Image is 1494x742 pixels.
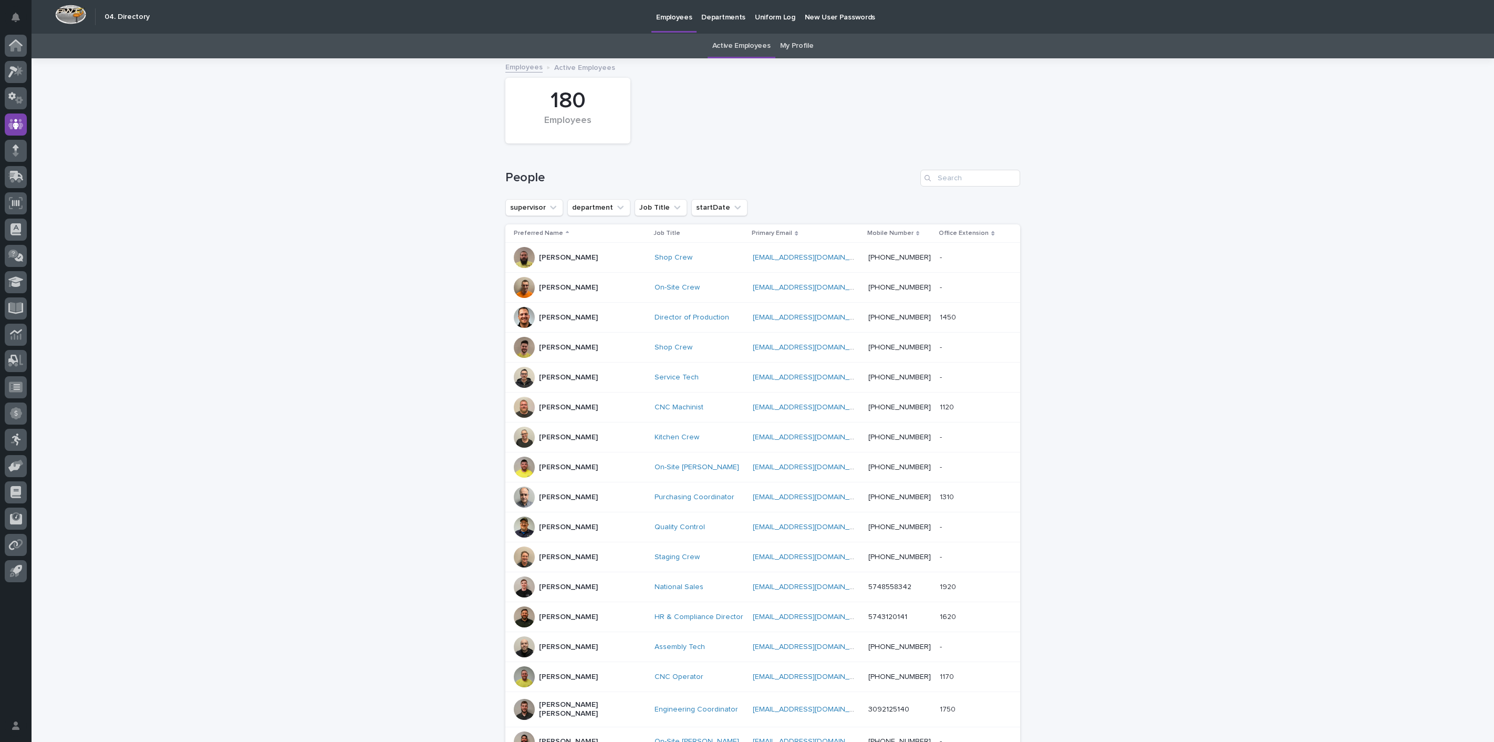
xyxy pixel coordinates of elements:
a: Kitchen Crew [655,433,699,442]
a: [PHONE_NUMBER] [868,493,931,501]
p: - [940,341,944,352]
p: [PERSON_NAME] [539,253,598,262]
a: Shop Crew [655,343,692,352]
tr: [PERSON_NAME]On-Site [PERSON_NAME] [EMAIL_ADDRESS][DOMAIN_NAME] [PHONE_NUMBER]-- [505,452,1020,482]
a: Assembly Tech [655,643,705,652]
p: [PERSON_NAME] [PERSON_NAME] [539,700,644,718]
a: Purchasing Coordinator [655,493,734,502]
a: [EMAIL_ADDRESS][DOMAIN_NAME] [753,314,871,321]
p: - [940,641,944,652]
p: [PERSON_NAME] [539,283,598,292]
a: [EMAIL_ADDRESS][DOMAIN_NAME] [753,553,871,561]
div: Notifications [13,13,27,29]
a: Shop Crew [655,253,692,262]
p: Primary Email [752,228,792,239]
a: Employees [505,60,543,73]
a: On-Site Crew [655,283,700,292]
a: [EMAIL_ADDRESS][DOMAIN_NAME] [753,404,871,411]
a: [EMAIL_ADDRESS][DOMAIN_NAME] [753,254,871,261]
a: 5748558342 [868,583,911,591]
tr: [PERSON_NAME]Director of Production [EMAIL_ADDRESS][DOMAIN_NAME] [PHONE_NUMBER]14501450 [505,303,1020,333]
a: My Profile [780,34,814,58]
p: [PERSON_NAME] [539,493,598,502]
tr: [PERSON_NAME]National Sales [EMAIL_ADDRESS][DOMAIN_NAME] 574855834219201920 [505,572,1020,602]
p: [PERSON_NAME] [539,403,598,412]
a: [PHONE_NUMBER] [868,523,931,531]
a: 5743120141 [868,613,907,621]
p: Preferred Name [514,228,563,239]
p: [PERSON_NAME] [539,313,598,322]
a: Staging Crew [655,553,700,562]
a: [EMAIL_ADDRESS][DOMAIN_NAME] [753,523,871,531]
a: [PHONE_NUMBER] [868,404,931,411]
div: 180 [523,88,613,114]
a: [EMAIL_ADDRESS][DOMAIN_NAME] [753,583,871,591]
p: [PERSON_NAME] [539,613,598,622]
p: - [940,281,944,292]
a: [EMAIL_ADDRESS][DOMAIN_NAME] [753,284,871,291]
p: [PERSON_NAME] [539,553,598,562]
button: Job Title [635,199,687,216]
p: - [940,251,944,262]
a: [PHONE_NUMBER] [868,553,931,561]
p: 1920 [940,581,958,592]
a: [PHONE_NUMBER] [868,463,931,471]
p: - [940,461,944,472]
p: [PERSON_NAME] [539,673,598,682]
tr: [PERSON_NAME] [PERSON_NAME]Engineering Coordinator [EMAIL_ADDRESS][DOMAIN_NAME] 309212514017501750 [505,692,1020,727]
a: [PHONE_NUMBER] [868,344,931,351]
a: 3092125140 [868,706,909,713]
tr: [PERSON_NAME]Staging Crew [EMAIL_ADDRESS][DOMAIN_NAME] [PHONE_NUMBER]-- [505,542,1020,572]
a: CNC Operator [655,673,703,682]
tr: [PERSON_NAME]Service Tech [EMAIL_ADDRESS][DOMAIN_NAME] [PHONE_NUMBER]-- [505,363,1020,393]
tr: [PERSON_NAME]On-Site Crew [EMAIL_ADDRESS][DOMAIN_NAME] [PHONE_NUMBER]-- [505,273,1020,303]
p: - [940,371,944,382]
tr: [PERSON_NAME]CNC Machinist [EMAIL_ADDRESS][DOMAIN_NAME] [PHONE_NUMBER]11201120 [505,393,1020,422]
tr: [PERSON_NAME]Purchasing Coordinator [EMAIL_ADDRESS][DOMAIN_NAME] [PHONE_NUMBER]13101310 [505,482,1020,512]
a: National Sales [655,583,703,592]
p: [PERSON_NAME] [539,583,598,592]
a: CNC Machinist [655,403,703,412]
tr: [PERSON_NAME]CNC Operator [EMAIL_ADDRESS][DOMAIN_NAME] [PHONE_NUMBER]11701170 [505,662,1020,692]
p: [PERSON_NAME] [539,373,598,382]
p: [PERSON_NAME] [539,523,598,532]
h2: 04. Directory [105,13,150,22]
p: [PERSON_NAME] [539,433,598,442]
a: [EMAIL_ADDRESS][DOMAIN_NAME] [753,643,871,651]
a: [EMAIL_ADDRESS][DOMAIN_NAME] [753,434,871,441]
p: - [940,521,944,532]
a: [PHONE_NUMBER] [868,284,931,291]
a: [EMAIL_ADDRESS][DOMAIN_NAME] [753,673,871,681]
p: [PERSON_NAME] [539,343,598,352]
a: [PHONE_NUMBER] [868,643,931,651]
a: [EMAIL_ADDRESS][DOMAIN_NAME] [753,613,871,621]
a: [EMAIL_ADDRESS][DOMAIN_NAME] [753,463,871,471]
p: 1620 [940,611,958,622]
a: Active Employees [712,34,771,58]
a: On-Site [PERSON_NAME] [655,463,739,472]
p: [PERSON_NAME] [539,463,598,472]
p: 1120 [940,401,956,412]
tr: [PERSON_NAME]Quality Control [EMAIL_ADDRESS][DOMAIN_NAME] [PHONE_NUMBER]-- [505,512,1020,542]
a: [PHONE_NUMBER] [868,673,931,681]
p: - [940,431,944,442]
a: [PHONE_NUMBER] [868,254,931,261]
p: - [940,551,944,562]
p: Job Title [653,228,680,239]
tr: [PERSON_NAME]Kitchen Crew [EMAIL_ADDRESS][DOMAIN_NAME] [PHONE_NUMBER]-- [505,422,1020,452]
a: [PHONE_NUMBER] [868,374,931,381]
p: Active Employees [554,61,615,73]
p: 1750 [940,703,958,714]
tr: [PERSON_NAME]Shop Crew [EMAIL_ADDRESS][DOMAIN_NAME] [PHONE_NUMBER]-- [505,243,1020,273]
a: [EMAIL_ADDRESS][DOMAIN_NAME] [753,344,871,351]
p: Mobile Number [867,228,914,239]
p: 1170 [940,671,956,682]
a: [EMAIL_ADDRESS][DOMAIN_NAME] [753,706,871,713]
a: [PHONE_NUMBER] [868,434,931,441]
p: Office Extension [939,228,989,239]
input: Search [920,170,1020,187]
h1: People [505,170,916,185]
button: startDate [691,199,748,216]
div: Employees [523,115,613,137]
